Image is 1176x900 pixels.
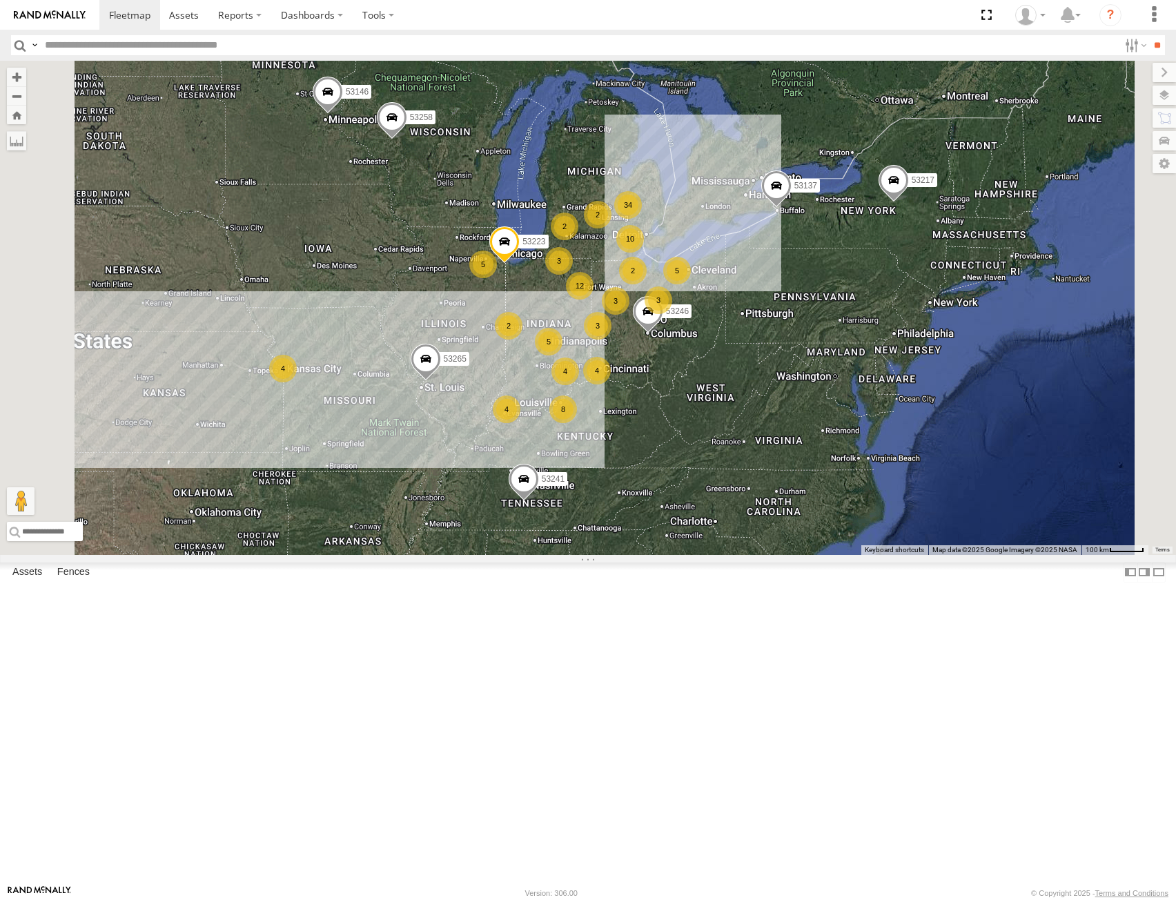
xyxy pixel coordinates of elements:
[645,286,672,314] div: 3
[666,307,689,317] span: 53246
[444,354,467,364] span: 53265
[583,357,611,384] div: 4
[346,88,369,97] span: 53146
[7,487,35,515] button: Drag Pegman onto the map to open Street View
[794,181,817,190] span: 53137
[549,395,577,423] div: 8
[493,395,520,423] div: 4
[1031,889,1168,897] div: © Copyright 2025 -
[1010,5,1050,26] div: Miky Transport
[865,545,924,555] button: Keyboard shortcuts
[1119,35,1149,55] label: Search Filter Options
[545,247,573,275] div: 3
[602,287,629,315] div: 3
[8,886,71,900] a: Visit our Website
[619,257,647,284] div: 2
[269,355,297,382] div: 4
[7,86,26,106] button: Zoom out
[7,131,26,150] label: Measure
[7,106,26,124] button: Zoom Home
[1153,154,1176,173] label: Map Settings
[1086,546,1109,554] span: 100 km
[616,225,644,253] div: 10
[542,474,565,484] span: 53241
[469,251,497,278] div: 5
[29,35,40,55] label: Search Query
[495,312,522,340] div: 2
[551,213,578,240] div: 2
[7,68,26,86] button: Zoom in
[1099,4,1121,26] i: ?
[410,112,433,122] span: 53258
[551,358,579,385] div: 4
[1137,562,1151,583] label: Dock Summary Table to the Right
[614,191,642,219] div: 34
[50,562,97,582] label: Fences
[14,10,86,20] img: rand-logo.svg
[1081,545,1148,555] button: Map Scale: 100 km per 47 pixels
[1155,547,1170,553] a: Terms (opens in new tab)
[1152,562,1166,583] label: Hide Summary Table
[584,312,611,340] div: 3
[912,175,934,185] span: 53217
[535,328,562,355] div: 5
[566,272,594,300] div: 12
[522,237,545,246] span: 53223
[932,546,1077,554] span: Map data ©2025 Google Imagery ©2025 NASA
[1095,889,1168,897] a: Terms and Conditions
[663,257,691,284] div: 5
[525,889,578,897] div: Version: 306.00
[1124,562,1137,583] label: Dock Summary Table to the Left
[6,562,49,582] label: Assets
[584,201,611,228] div: 2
